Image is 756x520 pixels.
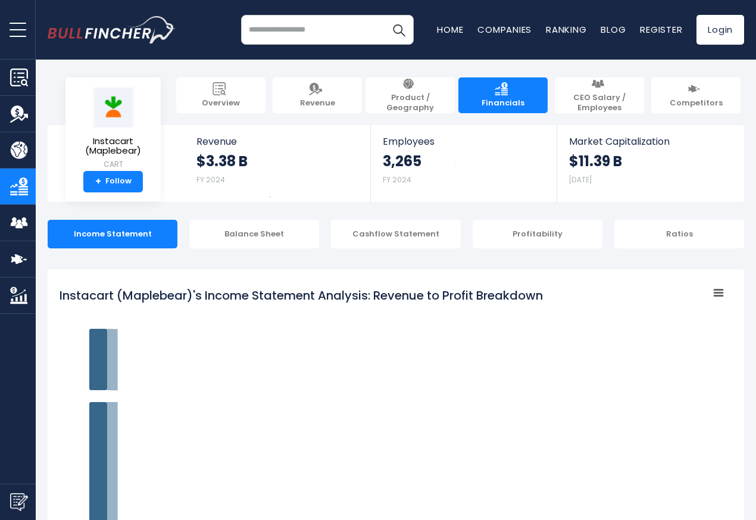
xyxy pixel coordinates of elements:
[561,93,638,113] span: CEO Salary / Employees
[371,93,449,113] span: Product / Geography
[185,125,371,202] a: Revenue $3.38 B FY 2024
[437,23,463,36] a: Home
[482,98,524,108] span: Financials
[189,220,319,248] div: Balance Sheet
[546,23,586,36] a: Ranking
[196,136,359,147] span: Revenue
[48,16,176,43] a: Go to homepage
[383,152,421,170] strong: 3,265
[48,16,176,43] img: bullfincher logo
[331,220,461,248] div: Cashflow Statement
[651,77,741,113] a: Competitors
[640,23,682,36] a: Register
[569,152,622,170] strong: $11.39 B
[614,220,744,248] div: Ratios
[555,77,644,113] a: CEO Salary / Employees
[196,152,248,170] strong: $3.38 B
[371,125,556,202] a: Employees 3,265 FY 2024
[300,98,335,108] span: Revenue
[670,98,723,108] span: Competitors
[473,220,602,248] div: Profitability
[383,175,411,185] small: FY 2024
[60,287,543,304] tspan: Instacart (Maplebear)'s Income Statement Analysis: Revenue to Profit Breakdown
[95,176,101,187] strong: +
[384,15,414,45] button: Search
[557,125,743,202] a: Market Capitalization $11.39 B [DATE]
[74,87,152,171] a: Instacart (Maplebear) CART
[458,77,548,113] a: Financials
[176,77,265,113] a: Overview
[273,77,362,113] a: Revenue
[569,175,592,185] small: [DATE]
[383,136,544,147] span: Employees
[75,136,151,156] span: Instacart (Maplebear)
[196,175,225,185] small: FY 2024
[202,98,240,108] span: Overview
[83,171,143,192] a: +Follow
[75,159,151,170] small: CART
[477,23,532,36] a: Companies
[48,220,177,248] div: Income Statement
[365,77,455,113] a: Product / Geography
[696,15,744,45] a: Login
[569,136,731,147] span: Market Capitalization
[601,23,626,36] a: Blog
